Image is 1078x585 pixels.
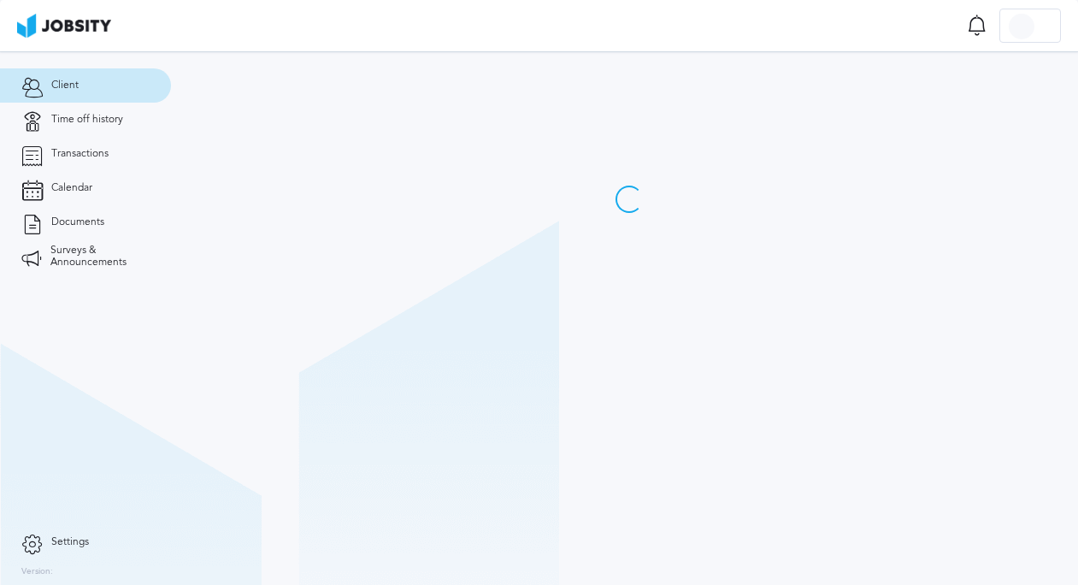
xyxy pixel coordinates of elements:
img: ab4bad089aa723f57921c736e9817d99.png [17,14,111,38]
label: Version: [21,567,53,577]
span: Calendar [51,182,92,194]
span: Transactions [51,148,109,160]
span: Surveys & Announcements [50,245,150,269]
span: Client [51,80,79,92]
span: Time off history [51,114,123,126]
span: Documents [51,216,104,228]
span: Settings [51,536,89,548]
